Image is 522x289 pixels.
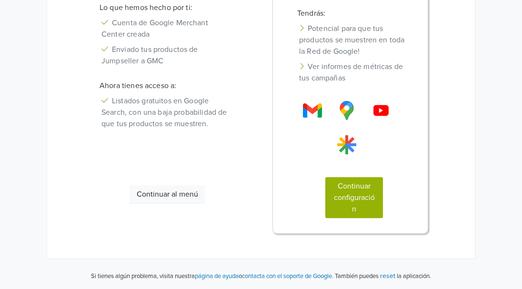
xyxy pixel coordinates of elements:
p: Si tienes algún problema, visita nuestra o . [91,272,333,281]
li: Ver informes de métricas de tus campañas [290,59,419,86]
p: Ahora tienes acceso a: [92,80,242,91]
a: página de ayuda [195,272,239,280]
li: Cuenta de Google Merchant Center creada [92,15,242,42]
img: Gmail Logo [303,101,322,120]
img: Gmail Logo [371,101,391,120]
p: Lo que hemos hecho por ti: [92,2,242,13]
li: Enviado tus productos de Jumpseller a GMC [92,42,242,69]
button: Continuar al menú [130,185,205,203]
p: También puedes la aplicación. [333,270,431,281]
a: contacta con el soporte de Google [242,272,332,280]
button: reset [380,270,395,281]
img: Gmail Logo [337,135,356,154]
li: Potencial para que tus productos se muestren en toda la Red de Google! [290,21,419,59]
li: Listados gratuitos en Google Search, con una baja probabilidad de que tus productos se muestren. [92,93,242,131]
button: Continuar configuración [325,177,382,218]
img: Gmail Logo [337,101,356,120]
p: Tendrás: [290,8,419,19]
